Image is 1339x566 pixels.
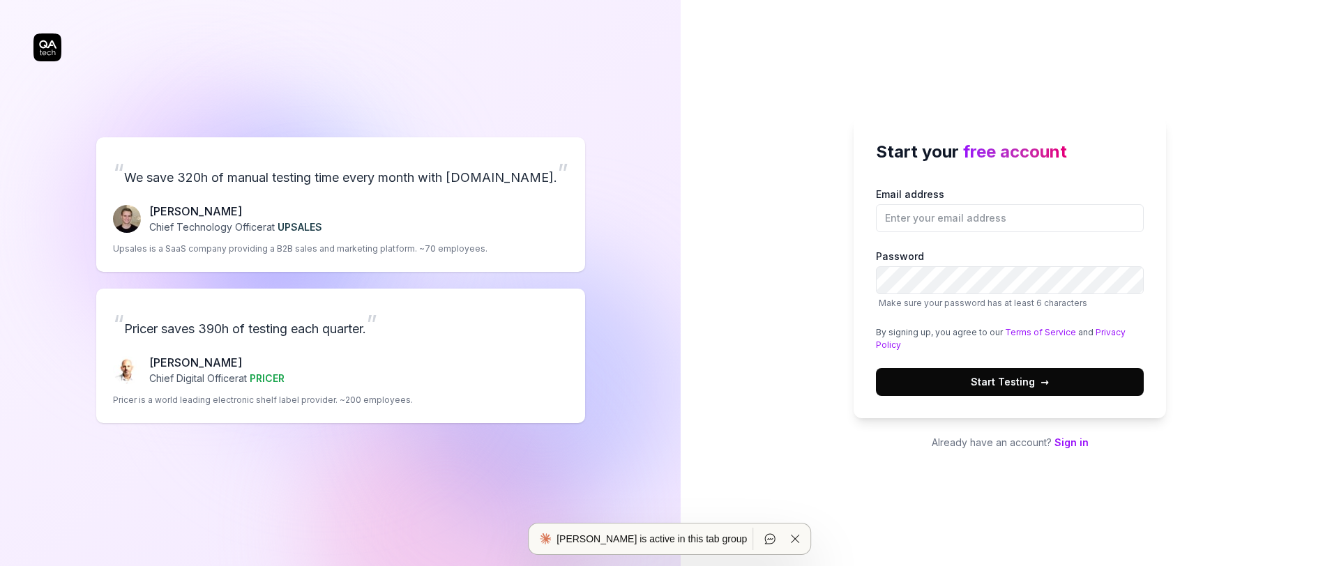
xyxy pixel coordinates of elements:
[1041,374,1049,389] span: →
[250,372,285,384] span: PRICER
[876,326,1144,351] div: By signing up, you agree to our and
[876,368,1144,396] button: Start Testing→
[113,309,124,339] span: “
[113,305,568,343] p: Pricer saves 390h of testing each quarter.
[1054,436,1089,448] a: Sign in
[963,141,1067,162] span: free account
[96,289,585,423] a: “Pricer saves 390h of testing each quarter.”Chris Chalkitis[PERSON_NAME]Chief Digital Officerat P...
[96,137,585,272] a: “We save 320h of manual testing time every month with [DOMAIN_NAME].”Fredrik Seidl[PERSON_NAME]Ch...
[113,154,568,192] p: We save 320h of manual testing time every month with [DOMAIN_NAME].
[971,374,1049,389] span: Start Testing
[366,309,377,339] span: ”
[149,220,322,234] p: Chief Technology Officer at
[113,394,413,406] p: Pricer is a world leading electronic shelf label provider. ~200 employees.
[879,298,1087,308] span: Make sure your password has at least 6 characters
[876,204,1144,232] input: Email address
[113,356,141,384] img: Chris Chalkitis
[149,371,285,385] p: Chief Digital Officer at
[876,249,1144,309] label: Password
[1005,327,1076,337] a: Terms of Service
[557,158,568,188] span: ”
[876,139,1144,165] h2: Start your
[854,435,1166,450] p: Already have an account?
[278,221,322,233] span: UPSALES
[113,205,141,233] img: Fredrik Seidl
[876,327,1126,350] a: Privacy Policy
[113,243,487,255] p: Upsales is a SaaS company providing a B2B sales and marketing platform. ~70 employees.
[876,187,1144,232] label: Email address
[149,203,322,220] p: [PERSON_NAME]
[113,158,124,188] span: “
[876,266,1144,294] input: PasswordMake sure your password has at least 6 characters
[149,354,285,371] p: [PERSON_NAME]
